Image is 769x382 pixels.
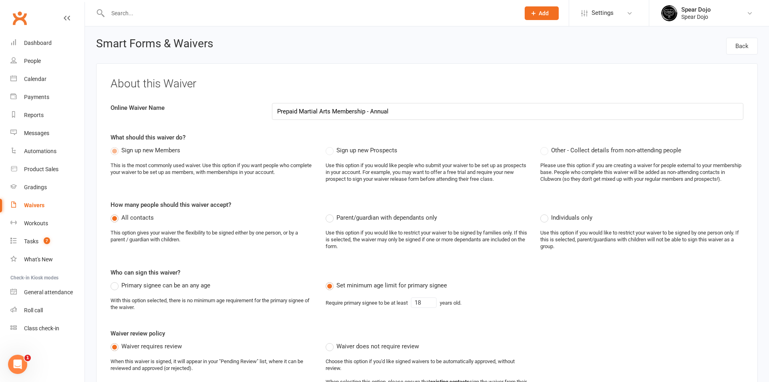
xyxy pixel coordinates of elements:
h3: About this Waiver [111,78,743,90]
label: Who can sign this waiver? [111,268,180,277]
label: Waiver review policy [111,329,165,338]
div: Spear Dojo [681,13,711,20]
a: Workouts [10,214,85,232]
div: Use this option if you would like to restrict your waiver to be signed by families only. If this ... [326,230,529,250]
a: Back [726,38,758,55]
div: What's New [24,256,53,263]
span: Parent/guardian with dependants only [336,213,437,221]
div: When this waiver is signed, it will appear in your "Pending Review" list, where it can be reviewe... [111,358,314,372]
div: With this option selected, there is no minimum age requirement for the primary signee of the waiver. [111,297,314,311]
a: Waivers [10,196,85,214]
span: Waiver does not require review [336,342,419,350]
div: Require primary signee to be at least years old. [326,297,461,308]
img: thumb_image1623745760.png [661,5,677,21]
span: Waiver requires review [121,342,182,350]
span: Settings [592,4,614,22]
a: What's New [10,251,85,269]
div: Roll call [24,307,43,313]
div: Messages [24,130,49,136]
a: Messages [10,124,85,142]
span: Individuals only [551,213,592,221]
label: What should this waiver do? [111,133,185,142]
div: This is the most commonly used waiver. Use this option if you want people who complete your waive... [111,162,314,176]
span: Sign up new Prospects [336,146,397,154]
iframe: Intercom live chat [8,355,27,374]
a: Product Sales [10,160,85,178]
div: Reports [24,112,44,118]
span: Add [539,10,549,16]
a: Payments [10,88,85,106]
div: Workouts [24,220,48,226]
a: Calendar [10,70,85,88]
div: Spear Dojo [681,6,711,13]
div: General attendance [24,289,73,295]
a: Tasks 7 [10,232,85,251]
div: Use this option if you would like people who submit your waiver to be set up as prospects in your... [326,162,529,183]
input: Search... [105,8,514,19]
a: Automations [10,142,85,160]
a: Class kiosk mode [10,319,85,338]
div: Product Sales [24,166,58,172]
a: General attendance kiosk mode [10,283,85,301]
a: Gradings [10,178,85,196]
a: Reports [10,106,85,124]
div: This option gives your waiver the flexibility to be signed either by one person, or by a parent /... [111,230,314,243]
a: Clubworx [10,8,30,28]
div: Dashboard [24,40,52,46]
div: Please use this option if you are creating a waiver for people external to your membership base. ... [540,162,743,183]
span: Set minimum age limit for primary signee [336,281,447,289]
label: Online Waiver Name [105,103,266,113]
span: 1 [24,355,31,361]
div: Use this option if you would like to restrict your waiver to be signed by one person only. If thi... [540,230,743,250]
div: Waivers [24,202,44,208]
div: Tasks [24,238,38,245]
label: How many people should this waiver accept? [111,200,231,210]
div: Calendar [24,76,46,82]
a: Dashboard [10,34,85,52]
div: Class check-in [24,325,59,331]
span: 7 [44,237,50,244]
h2: Smart Forms & Waivers [96,38,213,52]
a: Roll call [10,301,85,319]
div: Automations [24,148,56,154]
span: Primary signee can be an any age [121,281,210,289]
div: People [24,58,41,64]
div: Gradings [24,184,47,190]
span: Other - Collect details from non-attending people [551,146,681,154]
a: People [10,52,85,70]
button: Add [525,6,559,20]
div: Payments [24,94,49,100]
span: Sign up new Members [121,146,180,154]
span: All contacts [121,213,154,221]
